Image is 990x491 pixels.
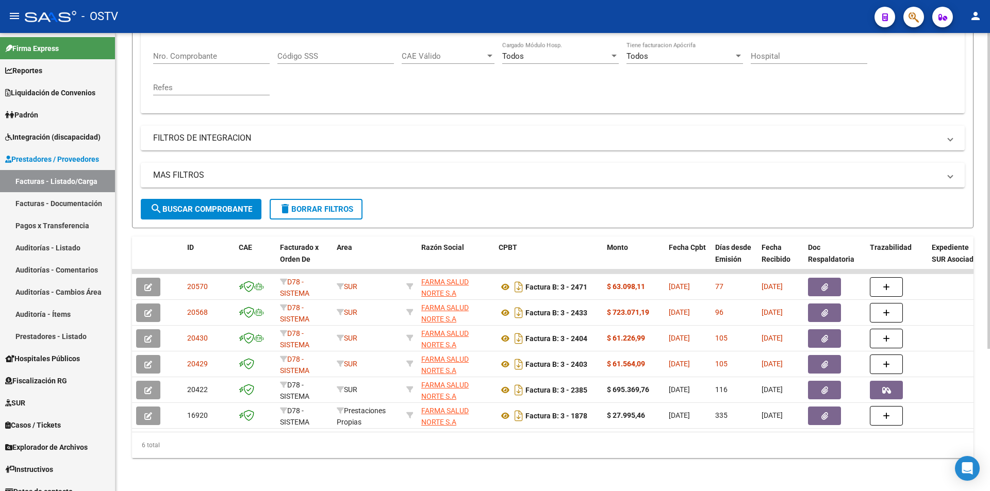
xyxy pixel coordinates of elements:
[280,303,320,359] span: D78 - SISTEMA PRIVADO DE SALUD S.A (MUTUAL)
[337,407,386,427] span: Prestaciones Propias
[512,408,525,424] i: Descargar documento
[525,412,587,420] strong: Factura B: 3 - 1878
[715,243,751,263] span: Días desde Emisión
[150,202,162,215] mat-icon: search
[870,243,912,251] span: Trazabilidad
[81,5,118,28] span: - OSTV
[808,243,854,263] span: Doc Respaldatoria
[669,334,690,342] span: [DATE]
[669,243,706,251] span: Fecha Cpbt
[525,309,587,317] strong: Factura B: 3 - 2433
[711,236,757,282] datatable-header-cell: Días desde Emisión
[337,243,352,251] span: Area
[762,411,783,419] span: [DATE]
[669,282,690,291] span: [DATE]
[187,243,194,251] span: ID
[607,411,645,419] strong: $ 27.995,46
[715,385,728,394] span: 116
[280,381,320,436] span: D78 - SISTEMA PRIVADO DE SALUD S.A (MUTUAL)
[715,360,728,368] span: 105
[5,353,80,364] span: Hospitales Públicos
[183,236,235,282] datatable-header-cell: ID
[333,236,402,282] datatable-header-cell: Area
[5,65,42,76] span: Reportes
[762,360,783,368] span: [DATE]
[715,334,728,342] span: 105
[150,205,252,214] span: Buscar Comprobante
[5,375,67,386] span: Fiscalización RG
[421,303,469,324] span: FARMA SALUD NORTE S.A
[187,385,208,394] span: 20422
[132,432,973,458] div: 6 total
[665,236,711,282] datatable-header-cell: Fecha Cpbt
[421,243,464,251] span: Razón Social
[279,205,353,214] span: Borrar Filtros
[494,236,603,282] datatable-header-cell: CPBT
[525,360,587,368] strong: Factura B: 3 - 2403
[607,360,645,368] strong: $ 61.564,09
[715,282,723,291] span: 77
[603,236,665,282] datatable-header-cell: Monto
[512,382,525,398] i: Descargar documento
[512,356,525,373] i: Descargar documento
[141,199,261,219] button: Buscar Comprobante
[607,308,649,316] strong: $ 723.071,19
[762,334,783,342] span: [DATE]
[5,109,38,121] span: Padrón
[421,328,490,349] div: 30716003392
[607,334,645,342] strong: $ 61.226,99
[337,385,357,394] span: SUR
[141,126,965,150] mat-expansion-panel-header: FILTROS DE INTEGRACION
[239,243,252,251] span: CAE
[337,282,357,291] span: SUR
[280,407,320,462] span: D78 - SISTEMA PRIVADO DE SALUD S.A (MUTUAL)
[279,202,291,215] mat-icon: delete
[187,360,208,368] span: 20429
[421,329,469,349] span: FARMA SALUD NORTE S.A
[928,236,984,282] datatable-header-cell: Expediente SUR Asociado
[235,236,276,282] datatable-header-cell: CAE
[5,442,88,453] span: Explorador de Archivos
[421,276,490,298] div: 30716003392
[280,329,320,384] span: D78 - SISTEMA PRIVADO DE SALUD S.A (MUTUAL)
[715,411,728,419] span: 335
[187,282,208,291] span: 20570
[5,154,99,165] span: Prestadores / Proveedores
[512,330,525,347] i: Descargar documento
[270,199,362,219] button: Borrar Filtros
[669,360,690,368] span: [DATE]
[499,243,517,251] span: CPBT
[512,304,525,321] i: Descargar documento
[153,132,940,144] mat-panel-title: FILTROS DE INTEGRACION
[421,379,490,401] div: 30716003392
[5,397,25,409] span: SUR
[280,355,320,410] span: D78 - SISTEMA PRIVADO DE SALUD S.A (MUTUAL)
[607,385,649,394] strong: $ 695.369,76
[969,10,982,22] mat-icon: person
[417,236,494,282] datatable-header-cell: Razón Social
[280,243,319,263] span: Facturado x Orden De
[5,43,59,54] span: Firma Express
[502,52,524,61] span: Todos
[607,282,645,291] strong: $ 63.098,11
[421,353,490,375] div: 30716003392
[187,411,208,419] span: 16920
[421,302,490,324] div: 30716003392
[626,52,648,61] span: Todos
[762,243,790,263] span: Fecha Recibido
[280,278,320,333] span: D78 - SISTEMA PRIVADO DE SALUD S.A (MUTUAL)
[525,283,587,291] strong: Factura B: 3 - 2471
[669,385,690,394] span: [DATE]
[932,243,978,263] span: Expediente SUR Asociado
[525,386,587,394] strong: Factura B: 3 - 2385
[8,10,21,22] mat-icon: menu
[5,419,61,431] span: Casos / Tickets
[762,282,783,291] span: [DATE]
[762,385,783,394] span: [DATE]
[187,308,208,316] span: 20568
[757,236,804,282] datatable-header-cell: Fecha Recibido
[669,308,690,316] span: [DATE]
[153,170,940,181] mat-panel-title: MAS FILTROS
[804,236,866,282] datatable-header-cell: Doc Respaldatoria
[187,334,208,342] span: 20430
